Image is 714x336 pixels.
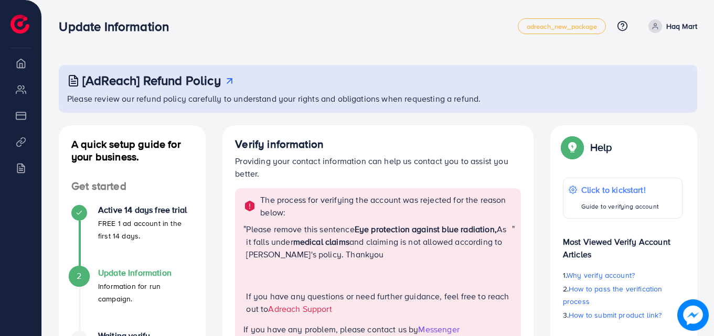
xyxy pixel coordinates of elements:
[77,270,81,282] span: 2
[10,15,29,34] img: logo
[563,283,683,308] p: 2.
[59,180,206,193] h4: Get started
[98,205,193,215] h4: Active 14 days free trial
[235,155,521,180] p: Providing your contact information can help us contact you to assist you better.
[677,299,709,331] img: image
[581,183,659,196] p: Click to kickstart!
[590,141,612,154] p: Help
[527,23,597,30] span: adreach_new_package
[644,19,697,33] a: Haq Mart
[518,18,606,34] a: adreach_new_package
[567,270,635,280] span: Why verify account?
[563,227,683,261] p: Most Viewed Verify Account Articles
[59,138,206,163] h4: A quick setup guide for your business.
[666,20,697,32] p: Haq Mart
[235,138,521,151] h4: Verify information
[563,284,663,307] span: How to pass the verification process
[569,310,662,320] span: How to submit product link?
[82,73,221,88] h3: [AdReach] Refund Policy
[293,236,349,247] strong: medical claims
[563,309,683,321] p: 3.
[260,193,515,219] p: The process for verifying the account was rejected for the reason below:
[246,223,511,261] p: Please remove this sentence As it falls under and claiming is not allowed according to [PERSON_NA...
[355,223,497,235] strong: Eye protection against blue radiation,
[243,200,256,212] img: alert
[563,138,582,157] img: Popup guide
[59,268,206,331] li: Update Information
[98,280,193,305] p: Information for run campaign.
[581,200,659,213] p: Guide to verifying account
[59,205,206,268] li: Active 14 days free trial
[246,290,511,315] p: If you have any questions or need further guidance, feel free to reach out to
[418,323,459,335] span: Messenger
[98,217,193,242] p: FREE 1 ad account in the first 14 days.
[563,269,683,281] p: 1.
[512,223,515,323] span: "
[243,323,418,335] span: If you have any problem, please contact us by
[59,19,177,34] h3: Update Information
[268,303,332,315] a: Adreach Support
[67,92,691,105] p: Please review our refund policy carefully to understand your rights and obligations when requesti...
[243,223,246,323] span: "
[98,268,193,278] h4: Update Information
